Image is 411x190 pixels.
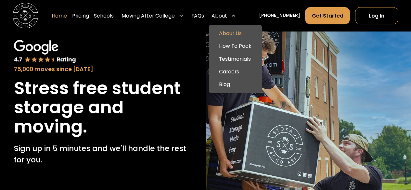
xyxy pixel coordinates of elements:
[212,53,259,65] a: Testimonials
[212,65,259,78] a: Careers
[212,12,227,19] div: About
[94,7,114,25] a: Schools
[355,7,398,24] a: Log In
[209,25,262,93] nav: About
[14,143,192,165] p: Sign up in 5 minutes and we'll handle the rest for you.
[259,13,300,19] a: [PHONE_NUMBER]
[122,12,175,19] div: Moving After College
[13,3,38,29] img: Storage Scholars main logo
[52,7,67,25] a: Home
[212,27,259,40] a: About Us
[191,7,204,25] a: FAQs
[14,79,192,136] h1: Stress free student storage and moving.
[209,7,238,25] div: About
[119,7,186,25] div: Moving After College
[14,40,76,64] img: Google 4.7 star rating
[14,65,192,73] div: 75,000 moves since [DATE]
[212,78,259,91] a: Blog
[305,7,350,24] a: Get Started
[72,7,89,25] a: Pricing
[212,40,259,53] a: How To Pack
